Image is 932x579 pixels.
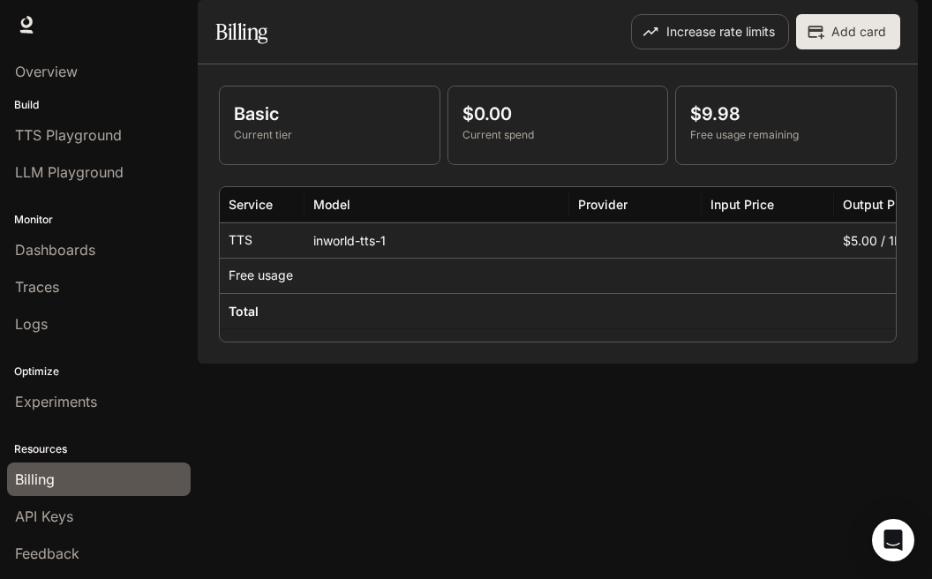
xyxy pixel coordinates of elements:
button: Add card [796,14,900,49]
p: Free usage [229,267,293,284]
p: Free usage remaining [690,127,882,143]
div: Model [313,197,350,212]
div: Open Intercom Messenger [872,519,914,561]
p: $9.98 [690,101,882,127]
p: TTS [229,231,252,249]
div: Input Price [710,197,774,212]
h6: Total [229,303,259,320]
p: $0.00 [462,101,654,127]
p: Current spend [462,127,654,143]
div: Service [229,197,273,212]
div: Output Price [843,197,917,212]
h1: Billing [215,14,267,49]
div: inworld-tts-1 [304,222,569,258]
p: Current tier [234,127,425,143]
div: Provider [578,197,628,212]
p: Basic [234,101,425,127]
button: Increase rate limits [631,14,789,49]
